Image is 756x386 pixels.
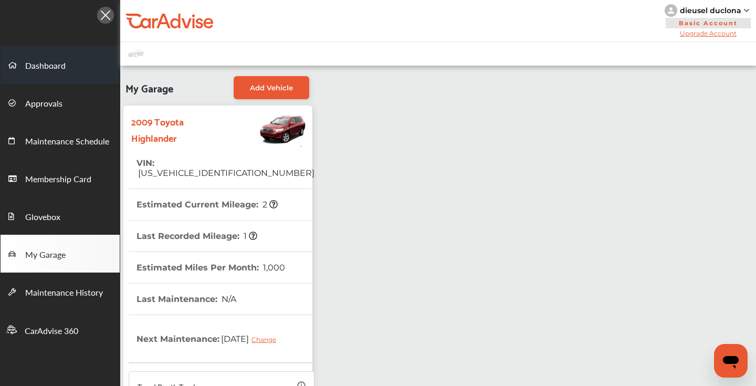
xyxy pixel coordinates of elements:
[136,221,257,252] th: Last Recorded Mileage :
[1,84,120,121] a: Approvals
[220,294,236,304] span: N/A
[136,315,284,362] th: Next Maintenance :
[1,159,120,197] a: Membership Card
[136,189,278,220] th: Estimated Current Mileage :
[25,97,62,111] span: Approvals
[128,47,144,60] img: placeholder_car.fcab19be.svg
[665,4,677,17] img: knH8PDtVvWoAbQRylUukY18CTiRevjo20fAtgn5MLBQj4uumYvk2MzTtcAIzfGAtb1XOLVMAvhLuqoNAbL4reqehy0jehNKdM...
[136,148,314,189] th: VIN :
[25,325,78,338] span: CarAdvise 360
[665,29,752,37] span: Upgrade Account
[744,9,749,12] img: sCxJUJ+qAmfqhQGDUl18vwLg4ZYJ6CxN7XmbOMBAAAAAElFTkSuQmCC
[1,235,120,273] a: My Garage
[97,7,114,24] img: Icon.5fd9dcc7.svg
[25,135,109,149] span: Maintenance Schedule
[250,84,293,92] span: Add Vehicle
[234,76,309,99] a: Add Vehicle
[666,18,751,28] span: Basic Account
[125,76,173,99] span: My Garage
[136,168,314,178] span: [US_VEHICLE_IDENTIFICATION_NUMBER]
[1,273,120,310] a: Maintenance History
[261,200,278,210] span: 2
[261,263,285,273] span: 1,000
[1,46,120,84] a: Dashboard
[680,6,741,15] div: dieusel duclona
[1,121,120,159] a: Maintenance Schedule
[136,284,236,315] th: Last Maintenance :
[131,113,224,145] strong: 2009 Toyota Highlander
[25,59,66,73] span: Dashboard
[25,211,60,224] span: Glovebox
[1,197,120,235] a: Glovebox
[242,231,257,241] span: 1
[219,326,284,352] span: [DATE]
[136,252,285,283] th: Estimated Miles Per Month :
[25,248,66,262] span: My Garage
[714,344,748,378] iframe: Button to launch messaging window
[25,286,103,300] span: Maintenance History
[25,173,91,186] span: Membership Card
[224,111,307,148] img: Vehicle
[251,336,281,343] div: Change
